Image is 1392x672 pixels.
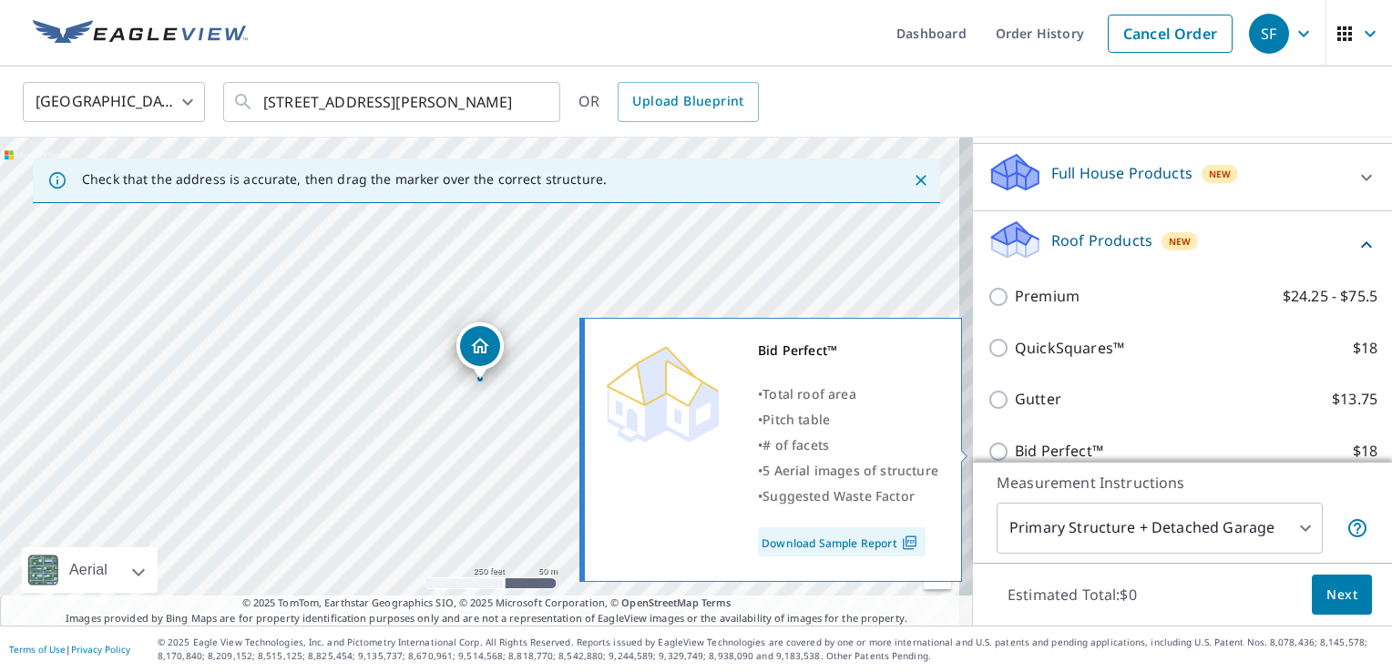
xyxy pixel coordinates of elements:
[993,575,1151,615] p: Estimated Total: $0
[1332,388,1377,411] p: $13.75
[632,90,743,113] span: Upload Blueprint
[758,484,938,509] div: •
[1015,337,1124,360] p: QuickSquares™
[758,527,926,556] a: Download Sample Report
[763,487,915,504] span: Suggested Waste Factor
[33,20,248,47] img: EV Logo
[1108,15,1233,53] a: Cancel Order
[1015,440,1103,463] p: Bid Perfect™
[758,407,938,433] div: •
[263,76,523,127] input: Search by address or latitude-longitude
[763,385,856,402] span: Total roof area
[763,411,830,428] span: Pitch table
[758,458,938,484] div: •
[1209,167,1232,181] span: New
[22,547,158,593] div: Aerial
[758,338,938,363] div: Bid Perfect™
[9,643,66,656] a: Terms of Use
[1353,337,1377,360] p: $18
[64,547,113,593] div: Aerial
[158,636,1383,663] p: © 2025 Eagle View Technologies, Inc. and Pictometry International Corp. All Rights Reserved. Repo...
[1051,162,1192,184] p: Full House Products
[599,338,726,447] img: Premium
[1249,14,1289,54] div: SF
[9,644,130,655] p: |
[1346,517,1368,539] span: Your report will include the primary structure and a detached garage if one exists.
[1051,229,1152,251] p: Roof Products
[758,382,938,407] div: •
[1312,575,1372,616] button: Next
[71,643,130,656] a: Privacy Policy
[456,322,504,379] div: Dropped pin, building 1, Residential property, 113 Safford St Quincy, MA 02170
[82,171,607,188] p: Check that the address is accurate, then drag the marker over the correct structure.
[701,596,732,609] a: Terms
[1353,440,1377,463] p: $18
[618,82,758,122] a: Upload Blueprint
[997,472,1368,494] p: Measurement Instructions
[578,82,759,122] div: OR
[1326,584,1357,606] span: Next
[23,76,205,127] div: [GEOGRAPHIC_DATA]
[621,596,698,609] a: OpenStreetMap
[763,462,938,479] span: 5 Aerial images of structure
[758,433,938,458] div: •
[988,219,1377,270] div: Roof ProductsNew
[997,503,1323,554] div: Primary Structure + Detached Garage
[763,436,829,453] span: # of facets
[242,596,732,611] span: © 2025 TomTom, Earthstar Geographics SIO, © 2025 Microsoft Corporation, ©
[1015,285,1080,308] p: Premium
[1169,234,1192,249] span: New
[897,535,922,551] img: Pdf Icon
[1283,285,1377,308] p: $24.25 - $75.5
[988,151,1377,203] div: Full House ProductsNew
[1015,388,1061,411] p: Gutter
[909,168,933,192] button: Close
